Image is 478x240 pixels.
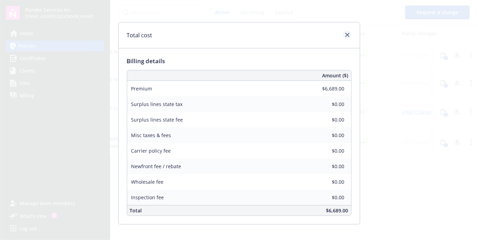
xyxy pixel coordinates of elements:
[131,194,164,201] span: Inspection fee
[304,192,349,202] input: 0.00
[131,85,152,92] span: Premium
[304,130,349,140] input: 0.00
[304,99,349,109] input: 0.00
[131,147,171,154] span: Carrier policy fee
[131,101,183,107] span: Surplus lines state tax
[127,57,165,65] span: Billing details
[304,145,349,156] input: 0.00
[322,72,348,79] span: Amount ($)
[131,116,183,123] span: Surplus lines state fee
[131,179,164,185] span: Wholesale fee
[131,132,171,138] span: Misc taxes & fees
[127,31,152,40] h1: Total cost
[304,176,349,187] input: 0.00
[304,83,349,94] input: 0.00
[304,114,349,125] input: 0.00
[130,207,142,214] span: Total
[131,163,181,170] span: Newfront fee / rebate
[343,31,352,39] a: close
[304,161,349,171] input: 0.00
[326,207,348,214] span: $6,689.00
